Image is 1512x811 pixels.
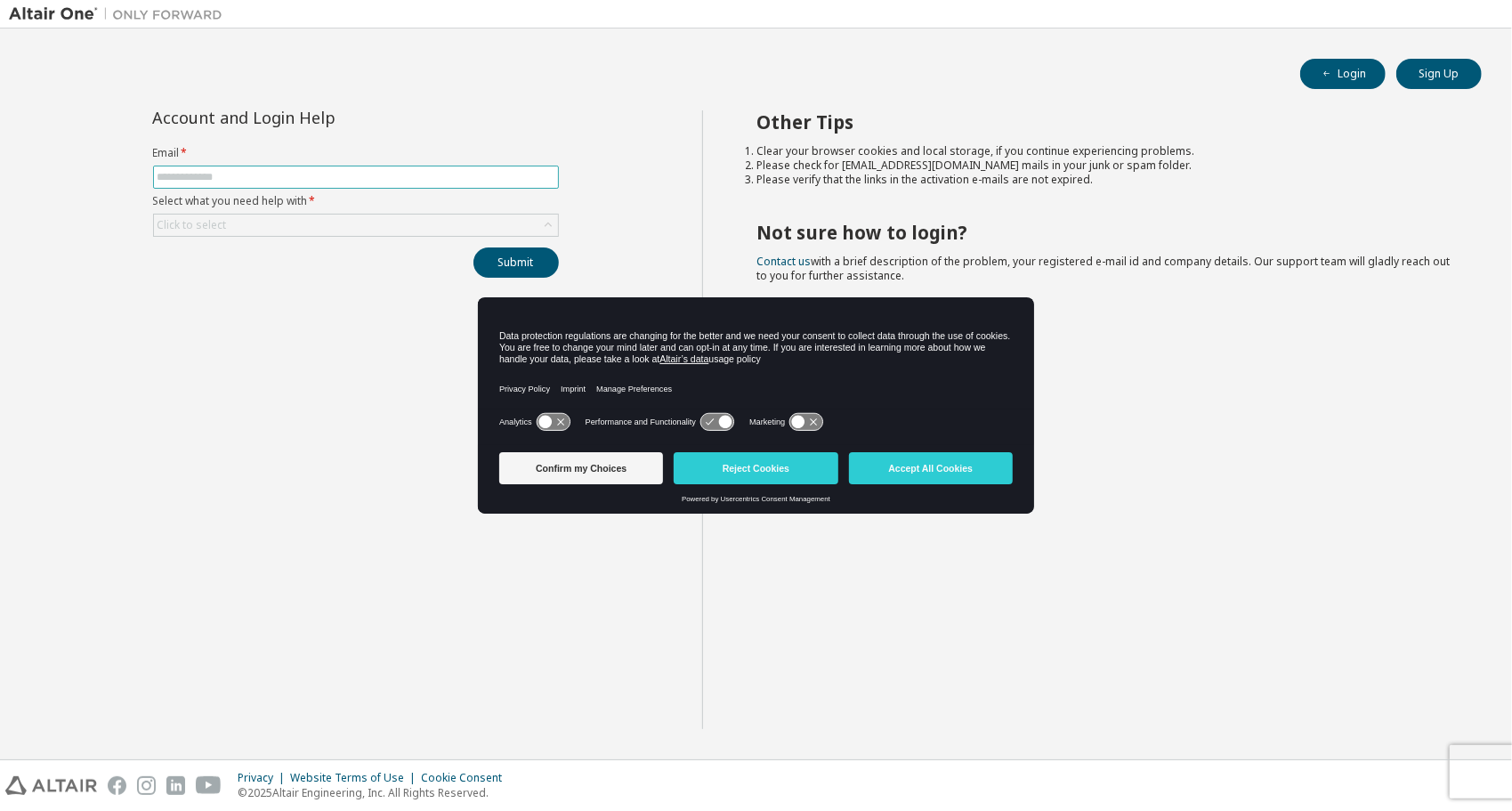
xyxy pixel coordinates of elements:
[238,785,513,800] p: © 2025 Altair Engineering, Inc. All Rights Reserved.
[756,173,1450,187] li: Please verify that the links in the activation e-mails are not expired.
[154,215,558,236] div: Click to select
[196,776,222,795] img: youtube.svg
[473,247,559,278] button: Submit
[756,254,1450,283] span: with a brief description of the problem, your registered e-mail id and company details. Our suppo...
[153,194,559,208] label: Select what you need help with
[1300,59,1386,89] button: Login
[5,776,97,795] img: altair_logo.svg
[756,144,1450,158] li: Clear your browser cookies and local storage, if you continue experiencing problems.
[756,254,811,269] a: Contact us
[421,771,513,785] div: Cookie Consent
[137,776,156,795] img: instagram.svg
[158,218,227,232] div: Click to select
[166,776,185,795] img: linkedin.svg
[153,146,559,160] label: Email
[1396,59,1482,89] button: Sign Up
[756,158,1450,173] li: Please check for [EMAIL_ADDRESS][DOMAIN_NAME] mails in your junk or spam folder.
[9,5,231,23] img: Altair One
[290,771,421,785] div: Website Terms of Use
[238,771,290,785] div: Privacy
[108,776,126,795] img: facebook.svg
[153,110,478,125] div: Account and Login Help
[756,221,1450,244] h2: Not sure how to login?
[756,110,1450,134] h2: Other Tips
